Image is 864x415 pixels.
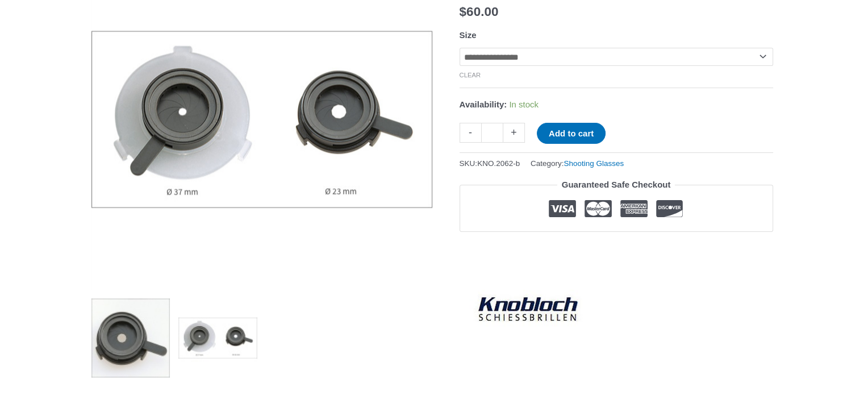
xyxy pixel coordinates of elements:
span: Category: [531,156,624,171]
a: Clear options [460,72,481,78]
span: $ [460,5,467,19]
iframe: Customer reviews powered by Trustpilot [460,240,773,254]
a: Shooting Glasses [564,159,624,168]
span: Availability: [460,99,507,109]
label: Size [460,30,477,40]
a: - [460,123,481,143]
a: Knobloch [460,263,596,354]
span: SKU: [460,156,520,171]
bdi: 60.00 [460,5,499,19]
img: Knobloch Iris Shutter - Image 2 [178,298,257,377]
span: KNO.2062-b [477,159,520,168]
a: + [503,123,525,143]
input: Product quantity [481,123,503,143]
button: Add to cart [537,123,606,144]
span: In stock [509,99,539,109]
img: Knobloch Iris Shutter [91,298,170,377]
legend: Guaranteed Safe Checkout [557,177,675,193]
